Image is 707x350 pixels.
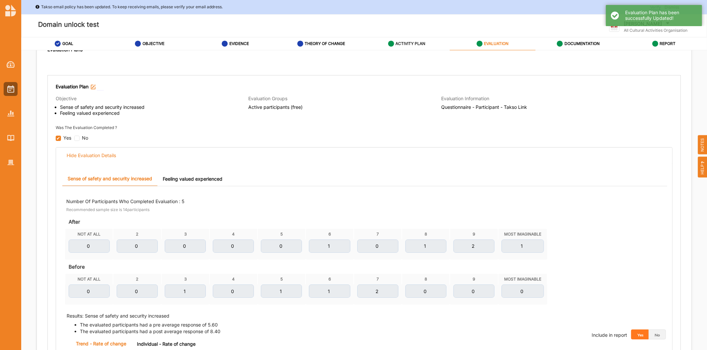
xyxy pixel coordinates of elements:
a: Feeling valued experienced [157,172,228,186]
th: 5 [258,274,306,284]
th: 7 [354,274,402,284]
label: EVALUATION [484,41,508,46]
a: Organisation [4,155,18,169]
div: Yes [63,135,71,141]
div: Include in report [592,332,627,339]
th: 3 [161,274,209,284]
th: 2 [113,274,161,284]
label: All Cultural Activities Organisation [624,28,687,33]
a: Sense of safety and security increased [62,172,157,186]
img: Activities [7,85,14,93]
th: 6 [306,229,354,240]
label: Evaluation Plan [56,83,88,90]
div: Hide Evaluation Details [67,153,116,158]
label: DOCUMENTATION [564,41,600,46]
label: Recommended sample size is 14 participants [66,207,662,212]
li: The evaluated participants had a post average response of 8.40 [80,328,220,335]
label: REPORT [660,41,676,46]
th: 2 [113,229,161,240]
span: Questionnaire - Participant - Takso Link [441,104,634,110]
a: Library [4,131,18,145]
h4: Before [65,260,548,274]
h4: After [65,215,548,229]
label: ACTIVITY PLAN [396,41,426,46]
span: Objective [56,96,77,101]
span: Evaluation Information [441,96,489,101]
th: 9 [450,229,498,240]
th: 8 [402,274,450,284]
label: EVIDENCE [229,41,249,46]
img: logo [609,22,619,32]
div: Evaluation Plan has been successfully Updated! [625,10,697,21]
label: THEORY OF CHANGE [305,41,345,46]
label: Results: Sense of safety and security increased [67,313,169,319]
th: NOT AT ALL [65,229,113,240]
a: Reports [4,107,18,120]
button: Yes [631,329,649,339]
label: OBJECTIVE [143,41,164,46]
li: The evaluated participants had a pre average response of 5.60 [80,322,220,328]
img: Library [7,135,14,141]
th: NOT AT ALL [65,274,113,284]
th: 5 [258,229,306,240]
a: Dashboard [4,58,18,71]
th: 9 [450,274,498,284]
label: Number Of Participants Who Completed Evaluation : 5 [66,198,662,205]
img: Reports [7,110,14,116]
th: 8 [402,229,450,240]
label: GOAL [62,41,73,46]
a: Activities [4,82,18,96]
th: MOST IMAGINABLE [498,274,547,284]
th: 7 [354,229,402,240]
div: Takso email policy has been updated. To keep receiving emails, please verify your email address. [35,4,223,10]
label: Domain unlock test [38,19,99,30]
span: Evaluation Groups [249,96,288,101]
div: No [82,135,88,141]
img: logo [5,5,16,17]
img: icon [91,85,95,89]
th: 4 [209,274,258,284]
button: No [649,329,666,339]
th: MOST IMAGINABLE [498,229,547,240]
label: Was The Evaluation Completed ? [56,125,117,130]
th: 4 [209,229,258,240]
img: Dashboard [7,61,15,68]
img: Organisation [7,160,14,165]
li: Feeling valued experienced [60,110,248,116]
span: Active participants (free) [249,104,442,110]
li: Sense of safety and security increased [60,104,248,110]
th: 6 [306,274,354,284]
th: 3 [161,229,209,240]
